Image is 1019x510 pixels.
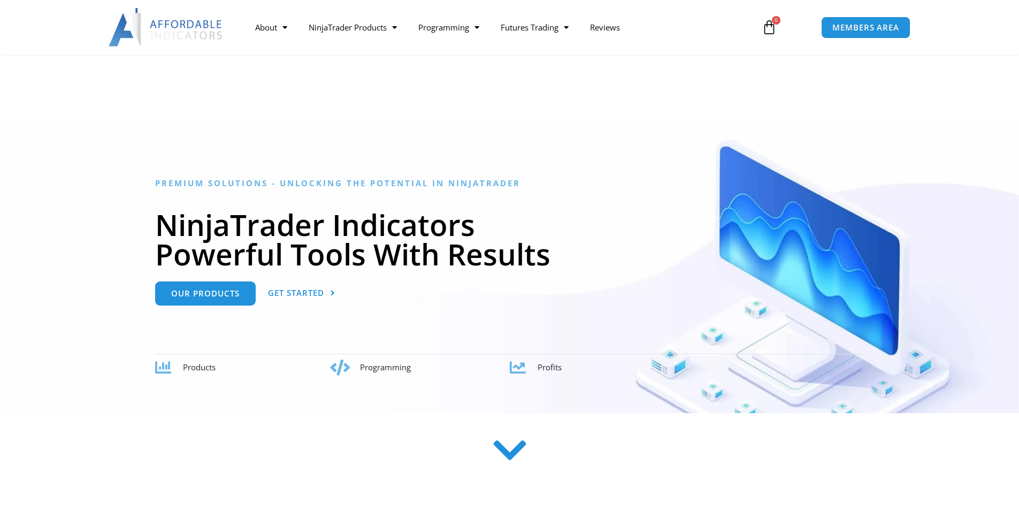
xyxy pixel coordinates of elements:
[408,15,490,40] a: Programming
[155,210,864,269] h1: NinjaTrader Indicators Powerful Tools With Results
[490,15,579,40] a: Futures Trading
[155,178,864,188] h6: Premium Solutions - Unlocking the Potential in NinjaTrader
[268,289,324,297] span: Get Started
[171,290,240,298] span: Our Products
[772,16,780,25] span: 0
[183,362,216,372] span: Products
[268,281,335,306] a: Get Started
[832,24,899,32] span: MEMBERS AREA
[298,15,408,40] a: NinjaTrader Products
[821,17,910,39] a: MEMBERS AREA
[155,281,256,306] a: Our Products
[360,362,411,372] span: Programming
[244,15,298,40] a: About
[109,8,224,47] img: LogoAI | Affordable Indicators – NinjaTrader
[538,362,562,372] span: Profits
[244,15,749,40] nav: Menu
[746,12,793,43] a: 0
[579,15,631,40] a: Reviews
